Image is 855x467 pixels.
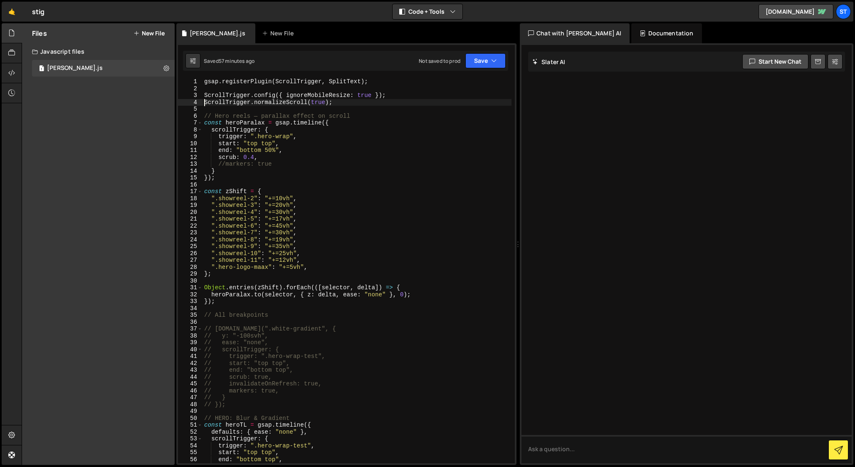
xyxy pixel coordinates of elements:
[47,65,103,72] div: [PERSON_NAME].js
[178,429,203,436] div: 52
[178,140,203,147] div: 10
[133,30,165,37] button: New File
[178,188,203,195] div: 17
[178,374,203,381] div: 44
[178,113,203,120] div: 6
[32,29,47,38] h2: Files
[178,147,203,154] div: 11
[178,133,203,140] div: 9
[759,4,833,19] a: [DOMAIN_NAME]
[631,23,702,43] div: Documentation
[178,415,203,422] div: 50
[419,57,460,65] div: Not saved to prod
[178,264,203,271] div: 28
[465,53,506,68] button: Save
[262,29,297,37] div: New File
[178,92,203,99] div: 3
[178,154,203,161] div: 12
[178,271,203,278] div: 29
[178,106,203,113] div: 5
[178,449,203,456] div: 55
[178,367,203,374] div: 43
[178,325,203,333] div: 37
[178,278,203,285] div: 30
[178,360,203,367] div: 42
[178,181,203,189] div: 16
[836,4,851,19] a: St
[178,456,203,463] div: 56
[178,394,203,401] div: 47
[178,291,203,298] div: 32
[178,401,203,408] div: 48
[178,174,203,181] div: 15
[178,236,203,243] div: 24
[39,66,44,72] span: 1
[178,333,203,340] div: 38
[178,388,203,395] div: 46
[178,408,203,415] div: 49
[393,4,462,19] button: Code + Tools
[178,284,203,291] div: 31
[742,54,808,69] button: Start new chat
[178,119,203,127] div: 7
[190,29,245,37] div: [PERSON_NAME].js
[178,195,203,202] div: 18
[32,7,45,17] div: stig
[178,209,203,216] div: 20
[178,346,203,353] div: 40
[532,58,566,66] h2: Slater AI
[178,298,203,305] div: 33
[219,57,255,65] div: 57 minutes ago
[178,339,203,346] div: 39
[32,60,175,77] div: 16026/42920.js
[178,99,203,106] div: 4
[178,85,203,92] div: 2
[178,161,203,168] div: 13
[178,442,203,450] div: 54
[22,43,175,60] div: Javascript files
[178,250,203,257] div: 26
[178,353,203,360] div: 41
[2,2,22,22] a: 🤙
[178,229,203,236] div: 23
[178,78,203,85] div: 1
[178,257,203,264] div: 27
[178,312,203,319] div: 35
[178,202,203,209] div: 19
[178,319,203,326] div: 36
[178,305,203,312] div: 34
[178,435,203,442] div: 53
[178,127,203,134] div: 8
[204,57,255,65] div: Saved
[178,216,203,223] div: 21
[178,243,203,250] div: 25
[178,223,203,230] div: 22
[178,168,203,175] div: 14
[520,23,630,43] div: Chat with [PERSON_NAME] AI
[178,422,203,429] div: 51
[178,380,203,388] div: 45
